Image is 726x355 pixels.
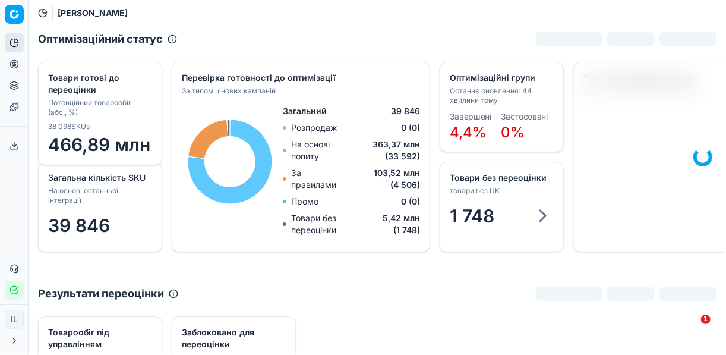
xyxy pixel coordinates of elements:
[283,105,327,117] span: Загальний
[401,196,420,208] span: 0 (0)
[5,310,23,328] span: IL
[346,167,420,191] span: 103,52 млн (4 506)
[5,310,24,329] button: IL
[182,72,418,84] div: Перевірка готовності до оптимізації
[48,122,90,131] span: 38 098 SKUs
[677,315,705,343] iframe: Intercom live chat
[182,86,418,96] div: За типом цінових кампаній
[348,139,420,162] span: 363,37 млн (33 592)
[501,112,548,121] dt: Застосовані
[450,86,551,105] div: Останнє оновлення: 44 хвилини тому
[291,212,365,236] p: Товари без переоцінки
[58,7,128,19] nav: breadcrumb
[48,134,152,155] span: 466,89 млн
[48,172,150,184] div: Загальна кількість SKU
[182,326,283,350] div: Заблоковано для переоцінки
[291,167,345,191] p: За правилами
[38,31,163,48] h2: Оптимізаційний статус
[401,122,420,134] span: 0 (0)
[38,285,164,302] h2: Результати переоцінки
[450,72,551,84] div: Оптимізаційні групи
[291,196,318,208] p: Промо
[450,172,551,184] div: Товари без переоцінки
[701,315,711,324] span: 1
[48,215,110,236] span: 39 846
[450,112,491,121] dt: Завершені
[58,7,128,19] span: [PERSON_NAME]
[291,122,337,134] p: Розпродаж
[391,105,420,117] span: 39 846
[48,72,150,96] div: Товари готові до переоцінки
[450,124,487,141] span: 4,4%
[48,186,150,205] div: На основі останньої інтеграції
[48,326,150,350] div: Товарообіг під управлінням
[501,124,525,141] span: 0%
[450,186,551,196] div: товари без ЦК
[48,98,150,117] div: Потенційний товарообіг (абс., %)
[450,205,494,227] span: 1 748
[291,139,348,162] p: На основі попиту
[365,212,420,236] span: 5,42 млн (1 748)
